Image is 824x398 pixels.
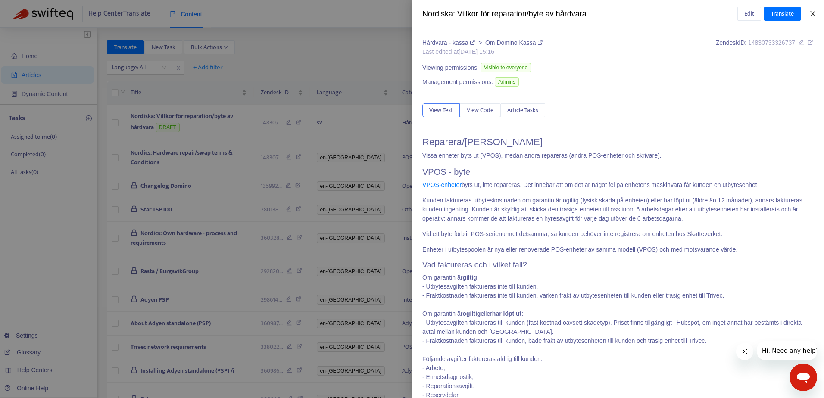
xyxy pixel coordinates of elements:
iframe: Close message [736,343,753,360]
div: > [422,38,543,47]
p: Vid ett byte förblir POS-serienumret detsamma, så kunden behöver inte registrera om enheten hos S... [422,230,814,239]
iframe: Button to launch messaging window [790,364,817,391]
span: View Text [429,106,453,115]
button: Translate [764,7,801,21]
button: Article Tasks [500,103,545,117]
span: Management permissions: [422,78,493,87]
a: Hårdvara - kassa [422,39,477,46]
span: close [809,10,816,17]
p: Kunden faktureras utbyteskostnaden om garantin är ogiltig (fysisk skada på enheten) eller har löp... [422,196,814,223]
button: Edit [737,7,761,21]
p: Vissa enheter byts ut (VPOS), medan andra repareras (andra POS-enheter och skrivare). [422,151,814,160]
strong: ogiltig [462,310,481,317]
strong: giltig [462,274,477,281]
button: Close [807,10,819,18]
span: View Code [467,106,493,115]
span: 14830733326737 [748,39,795,46]
h1: Reparera/[PERSON_NAME] [422,137,814,148]
p: byts ut, inte repareras. Det innebär att om det är något fel på enhetens maskinvara får kunden en... [422,180,814,190]
a: VPOS-enheter [422,181,462,188]
span: Hi. Need any help? [5,6,62,13]
span: Edit [744,9,754,19]
button: View Text [422,103,460,117]
div: Last edited at [DATE] 15:16 [422,47,543,56]
a: Om Domino Kassa [485,39,543,46]
span: Viewing permissions: [422,63,479,72]
span: Translate [771,9,794,19]
span: Admins [495,77,519,87]
iframe: Message from company [757,341,817,360]
div: Zendesk ID: [716,38,814,56]
div: Nordiska: Villkor för reparation/byte av hårdvara [422,8,737,20]
h3: Vad faktureras och i vilket fall? [422,261,814,270]
p: Enheter i utbytespoolen är nya eller renoverade POS-enheter av samma modell (VPOS) och med motsva... [422,245,814,254]
h2: VPOS - byte [422,167,814,177]
span: Article Tasks [507,106,538,115]
button: View Code [460,103,500,117]
strong: har löpt ut [492,310,521,317]
span: Visible to everyone [481,63,531,72]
